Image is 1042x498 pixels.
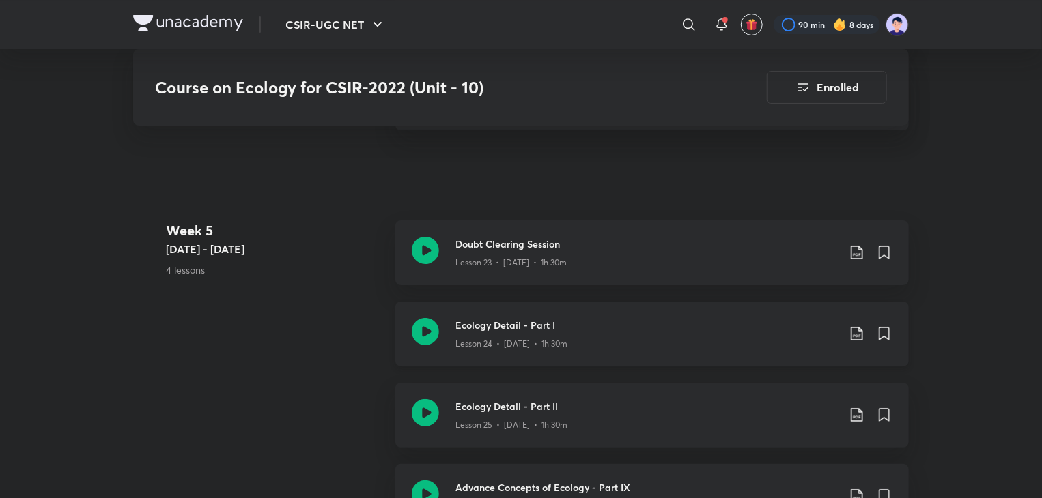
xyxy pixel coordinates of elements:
[767,71,887,104] button: Enrolled
[155,78,690,98] h3: Course on Ecology for CSIR-2022 (Unit - 10)
[741,14,763,35] button: avatar
[277,11,394,38] button: CSIR-UGC NET
[455,257,567,269] p: Lesson 23 • [DATE] • 1h 30m
[395,220,909,302] a: Doubt Clearing SessionLesson 23 • [DATE] • 1h 30m
[133,15,243,31] img: Company Logo
[886,13,909,36] img: nidhi shreya
[166,220,384,241] h4: Week 5
[455,237,838,251] h3: Doubt Clearing Session
[455,480,838,495] h3: Advance Concepts of Ecology - Part IX
[455,399,838,413] h3: Ecology Detail - Part II
[746,18,758,31] img: avatar
[395,302,909,383] a: Ecology Detail - Part ILesson 24 • [DATE] • 1h 30m
[166,241,384,257] h5: [DATE] - [DATE]
[455,338,567,350] p: Lesson 24 • [DATE] • 1h 30m
[455,318,838,332] h3: Ecology Detail - Part I
[833,18,847,31] img: streak
[133,15,243,35] a: Company Logo
[166,263,384,277] p: 4 lessons
[395,383,909,464] a: Ecology Detail - Part IILesson 25 • [DATE] • 1h 30m
[455,419,567,431] p: Lesson 25 • [DATE] • 1h 30m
